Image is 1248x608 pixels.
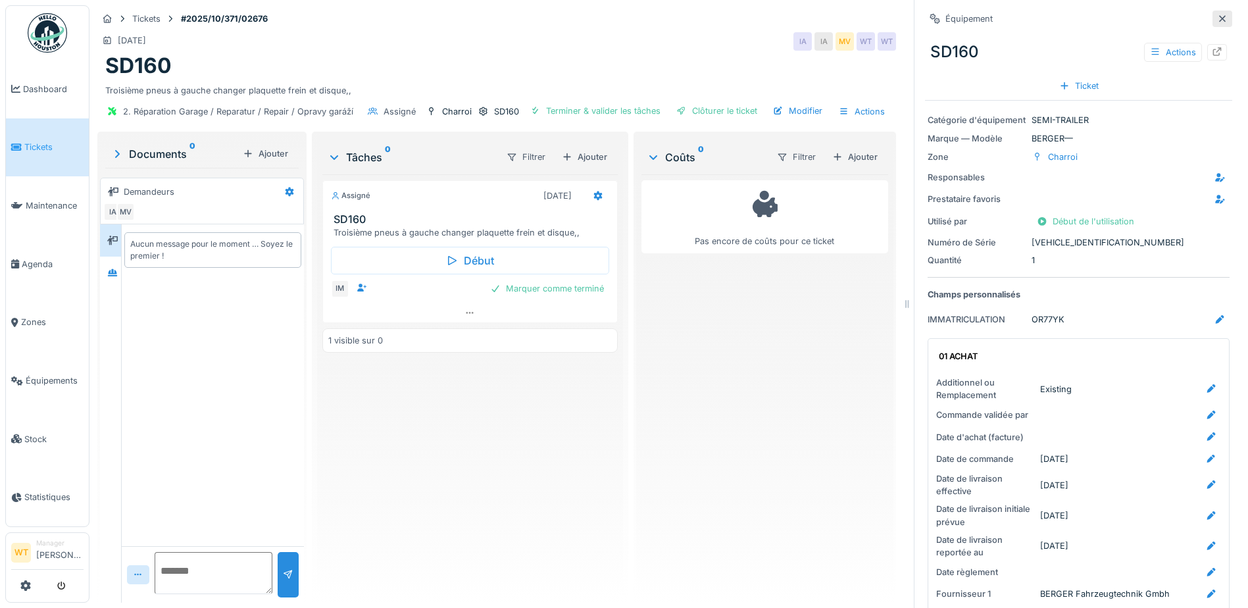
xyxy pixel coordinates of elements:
[328,334,383,347] div: 1 visible sur 0
[24,141,84,153] span: Tickets
[22,258,84,270] span: Agenda
[23,83,84,95] span: Dashboard
[6,469,89,527] a: Statistiques
[103,203,122,221] div: IA
[928,236,1230,249] div: [VEHICLE_IDENTIFICATION_NUMBER]
[936,588,1035,600] div: Fournisseur 1
[132,13,161,25] div: Tickets
[836,32,854,51] div: MV
[501,147,551,166] div: Filtrer
[936,409,1035,421] div: Commande validée par
[928,313,1026,326] div: IMMATRICULATION
[833,102,891,121] div: Actions
[928,171,1026,184] div: Responsables
[6,118,89,177] a: Tickets
[936,472,1035,497] div: Date de livraison effective
[928,215,1026,228] div: Utilisé par
[11,538,84,570] a: WT Manager[PERSON_NAME]
[385,149,391,165] sup: 0
[105,53,172,78] h1: SD160
[543,190,572,202] div: [DATE]
[768,102,828,120] div: Modifier
[928,254,1026,266] div: Quantité
[1040,479,1068,492] div: [DATE]
[936,376,1035,401] div: Additionnel ou Remplacement
[928,288,1020,301] strong: Champs personnalisés
[934,344,1224,368] summary: 01 ACHAT
[1040,588,1170,600] div: BERGER Fahrzeugtechnik Gmbh
[936,431,1035,443] div: Date d'achat (facture)
[928,236,1026,249] div: Numéro de Série
[6,60,89,118] a: Dashboard
[925,35,1232,69] div: SD160
[124,186,174,198] div: Demandeurs
[857,32,875,51] div: WT
[6,351,89,410] a: Équipements
[442,105,472,118] div: Charroi
[1032,313,1064,326] div: OR77YK
[1040,540,1068,552] div: [DATE]
[26,199,84,212] span: Maintenance
[1144,43,1202,62] div: Actions
[105,79,888,97] div: Troisième pneus à gauche changer plaquette frein et disque,,
[331,190,370,201] div: Assigné
[1054,77,1104,95] div: Ticket
[939,350,1213,363] div: 01 ACHAT
[928,114,1230,126] div: SEMI-TRAILER
[485,280,609,297] div: Marquer comme terminé
[24,433,84,445] span: Stock
[936,503,1035,528] div: Date de livraison initiale prévue
[24,491,84,503] span: Statistiques
[1032,213,1139,230] div: Début de l'utilisation
[21,316,84,328] span: Zones
[928,151,1026,163] div: Zone
[334,226,612,239] div: Troisième pneus à gauche changer plaquette frein et disque,,
[237,145,293,163] div: Ajouter
[176,13,273,25] strong: #2025/10/371/02676
[26,374,84,387] span: Équipements
[116,203,135,221] div: MV
[11,543,31,563] li: WT
[793,32,812,51] div: IA
[123,105,353,118] div: 2. Réparation Garage / Reparatur / Repair / Opravy garáží
[189,146,195,162] sup: 0
[698,149,704,165] sup: 0
[928,132,1026,145] div: Marque — Modèle
[928,254,1230,266] div: 1
[1040,383,1072,395] div: Existing
[771,147,822,166] div: Filtrer
[1040,509,1068,522] div: [DATE]
[928,114,1026,126] div: Catégorie d'équipement
[331,280,349,298] div: IM
[827,148,883,166] div: Ajouter
[878,32,896,51] div: WT
[936,453,1035,465] div: Date de commande
[111,146,237,162] div: Documents
[1048,151,1078,163] div: Charroi
[6,176,89,235] a: Maintenance
[945,13,993,25] div: Équipement
[936,566,1035,578] div: Date règlement
[36,538,84,567] li: [PERSON_NAME]
[384,105,416,118] div: Assigné
[6,410,89,469] a: Stock
[130,238,295,262] div: Aucun message pour le moment … Soyez le premier !
[28,13,67,53] img: Badge_color-CXgf-gQk.svg
[647,149,766,165] div: Coûts
[328,149,495,165] div: Tâches
[118,34,146,47] div: [DATE]
[6,235,89,293] a: Agenda
[36,538,84,548] div: Manager
[494,105,519,118] div: SD160
[671,102,762,120] div: Clôturer le ticket
[334,213,612,226] h3: SD160
[650,186,880,247] div: Pas encore de coûts pour ce ticket
[814,32,833,51] div: IA
[928,132,1230,145] div: BERGER —
[525,102,666,120] div: Terminer & valider les tâches
[1040,453,1068,465] div: [DATE]
[557,148,612,166] div: Ajouter
[936,534,1035,559] div: Date de livraison reportée au
[6,293,89,352] a: Zones
[331,247,609,274] div: Début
